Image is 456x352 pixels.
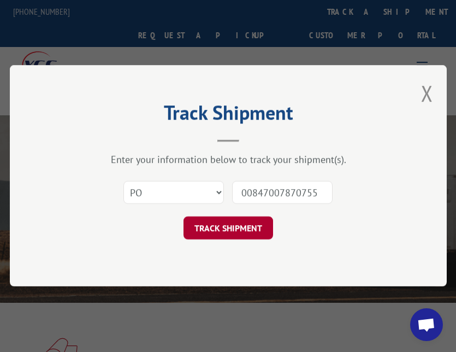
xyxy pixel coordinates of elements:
[421,79,433,108] button: Close modal
[183,217,273,240] button: TRACK SHIPMENT
[64,154,392,166] div: Enter your information below to track your shipment(s).
[232,181,333,204] input: Number(s)
[410,308,443,341] div: Open chat
[64,105,392,126] h2: Track Shipment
